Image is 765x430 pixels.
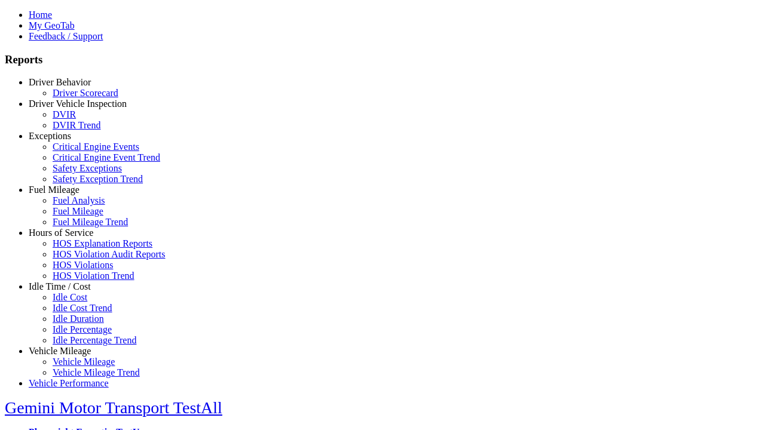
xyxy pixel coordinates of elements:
[53,88,118,98] a: Driver Scorecard
[53,314,104,324] a: Idle Duration
[53,260,113,270] a: HOS Violations
[53,292,87,302] a: Idle Cost
[53,238,152,248] a: HOS Explanation Reports
[53,335,136,345] a: Idle Percentage Trend
[29,378,109,388] a: Vehicle Performance
[29,131,71,141] a: Exceptions
[53,217,128,227] a: Fuel Mileage Trend
[53,195,105,205] a: Fuel Analysis
[53,367,140,377] a: Vehicle Mileage Trend
[53,249,166,259] a: HOS Violation Audit Reports
[53,163,122,173] a: Safety Exceptions
[53,174,143,184] a: Safety Exception Trend
[53,271,134,281] a: HOS Violation Trend
[53,206,103,216] a: Fuel Mileage
[53,324,112,334] a: Idle Percentage
[53,303,112,313] a: Idle Cost Trend
[53,357,115,367] a: Vehicle Mileage
[53,152,160,162] a: Critical Engine Event Trend
[29,77,91,87] a: Driver Behavior
[29,185,79,195] a: Fuel Mileage
[5,398,222,417] a: Gemini Motor Transport TestAll
[29,31,103,41] a: Feedback / Support
[29,99,127,109] a: Driver Vehicle Inspection
[5,53,760,66] h3: Reports
[29,228,93,238] a: Hours of Service
[53,109,76,119] a: DVIR
[29,281,91,291] a: Idle Time / Cost
[53,120,100,130] a: DVIR Trend
[53,142,139,152] a: Critical Engine Events
[29,20,75,30] a: My GeoTab
[29,346,91,356] a: Vehicle Mileage
[29,10,52,20] a: Home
